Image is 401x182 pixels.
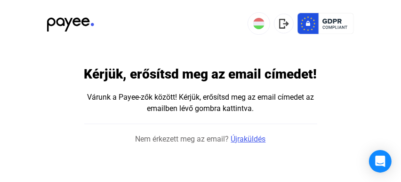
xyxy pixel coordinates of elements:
[297,12,354,35] img: GDPR
[274,14,294,33] button: kijelentkezés-szürke
[248,12,270,35] button: HU
[136,134,229,145] span: Nem érkezett meg az email?
[369,150,392,173] div: Nyissa meg az Intercom Messengert
[231,134,266,145] a: Újraküldés
[279,19,289,29] img: kijelentkezés-szürke
[84,66,317,82] h1: Kérjük, erősítsd meg az email címedet!
[253,18,265,29] img: HU
[85,92,317,114] div: Várunk a Payee-zők között! Kérjük, erősítsd meg az email címedet az emailben lévő gombra kattintva.
[47,12,94,32] img: black-payee-blue-dot.svg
